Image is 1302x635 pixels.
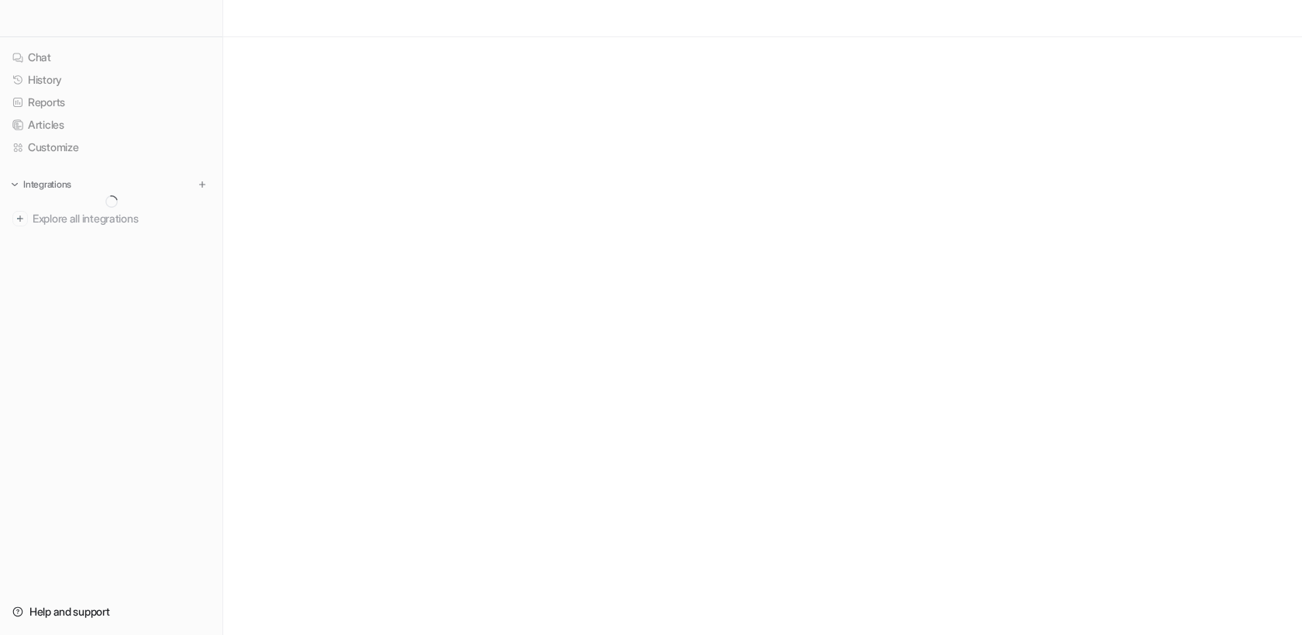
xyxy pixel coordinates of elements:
img: explore all integrations [12,211,28,226]
a: Reports [6,91,216,113]
a: History [6,69,216,91]
span: Explore all integrations [33,206,210,231]
a: Explore all integrations [6,208,216,229]
a: Articles [6,114,216,136]
p: Integrations [23,178,71,191]
img: menu_add.svg [197,179,208,190]
img: expand menu [9,179,20,190]
a: Customize [6,136,216,158]
a: Help and support [6,601,216,623]
button: Integrations [6,177,76,192]
a: Chat [6,47,216,68]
